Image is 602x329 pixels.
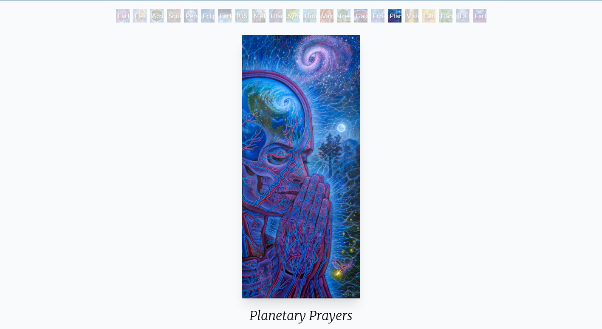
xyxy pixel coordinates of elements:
div: Squirrel [167,9,181,23]
div: Person Planet [184,9,198,23]
div: Cannabis Mudra [422,9,435,23]
div: Vajra Horse [320,9,334,23]
div: Gaia [354,9,367,23]
div: Symbiosis: Gall Wasp & Oak Tree [286,9,300,23]
img: Planetary-Prayers-2010-Alex-Grey-watermarked.jpeg [242,35,361,298]
div: Earth Energies [218,9,232,23]
div: Humming Bird [303,9,317,23]
div: [DEMOGRAPHIC_DATA] in the Ocean of Awareness [456,9,469,23]
div: Dance of Cannabia [439,9,452,23]
div: Lilacs [269,9,283,23]
div: Flesh of the Gods [133,9,147,23]
div: Planetary Prayers [388,9,401,23]
div: Acorn Dream [150,9,164,23]
div: Vision Tree [405,9,418,23]
div: Eclipse [201,9,215,23]
div: [US_STATE] Song [235,9,249,23]
div: Earthmind [473,9,486,23]
div: Earth Witness [116,9,130,23]
div: Metamorphosis [252,9,266,23]
div: Eco-Atlas [371,9,384,23]
div: Tree & Person [337,9,350,23]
